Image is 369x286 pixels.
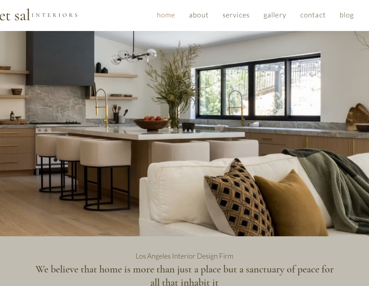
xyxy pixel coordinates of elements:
[151,7,181,22] a: home
[334,7,360,22] a: blog
[264,10,286,19] span: gallery
[294,7,331,22] a: contact
[217,7,255,22] a: services
[151,7,360,22] nav: Site
[223,10,250,19] span: services
[300,10,326,19] span: contact
[340,10,354,19] span: blog
[184,7,214,22] a: about
[189,10,209,19] span: about
[258,7,292,22] a: gallery
[135,251,234,260] span: Los Angeles Interior Design Firm
[157,10,175,19] span: home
